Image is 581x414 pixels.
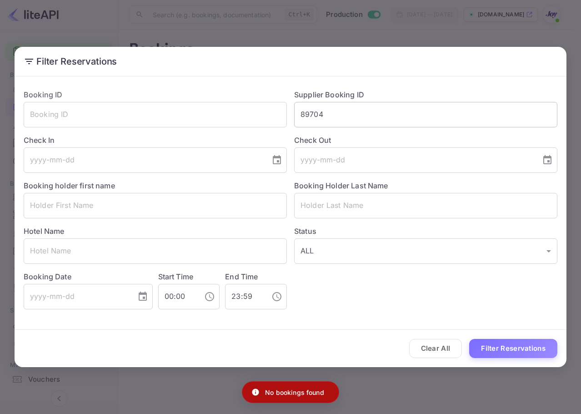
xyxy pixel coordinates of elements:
[294,102,557,127] input: Supplier Booking ID
[538,151,556,169] button: Choose date
[225,284,264,309] input: hh:mm
[294,135,557,146] label: Check Out
[24,102,287,127] input: Booking ID
[225,272,258,281] label: End Time
[24,181,115,190] label: Booking holder first name
[24,193,287,218] input: Holder First Name
[158,284,197,309] input: hh:mm
[134,288,152,306] button: Choose date
[265,388,324,397] p: No bookings found
[469,339,557,358] button: Filter Reservations
[24,238,287,264] input: Hotel Name
[268,288,286,306] button: Choose time, selected time is 11:59 PM
[158,272,194,281] label: Start Time
[294,181,388,190] label: Booking Holder Last Name
[294,193,557,218] input: Holder Last Name
[24,271,153,282] label: Booking Date
[24,90,63,99] label: Booking ID
[294,90,364,99] label: Supplier Booking ID
[268,151,286,169] button: Choose date
[24,147,264,173] input: yyyy-mm-dd
[294,226,557,237] label: Status
[24,284,130,309] input: yyyy-mm-dd
[409,339,462,358] button: Clear All
[294,238,557,264] div: ALL
[24,135,287,146] label: Check In
[15,47,566,76] h2: Filter Reservations
[200,288,219,306] button: Choose time, selected time is 12:00 AM
[24,227,65,236] label: Hotel Name
[294,147,535,173] input: yyyy-mm-dd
